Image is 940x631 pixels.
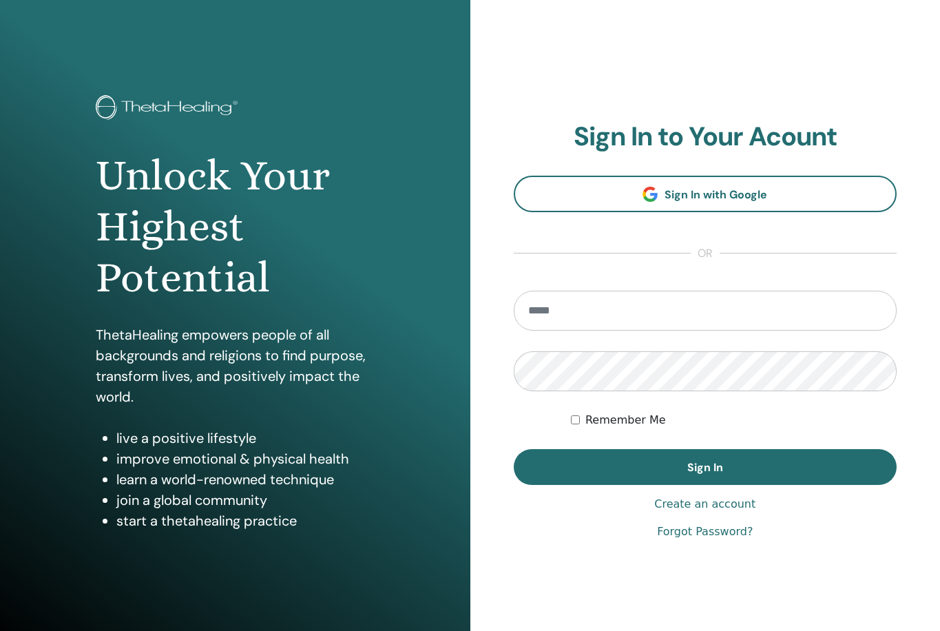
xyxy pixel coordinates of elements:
span: Sign In [687,460,723,475]
h1: Unlock Your Highest Potential [96,150,375,304]
span: Sign In with Google [665,187,767,202]
button: Sign In [514,449,897,485]
li: join a global community [116,490,375,510]
span: or [691,245,720,262]
h2: Sign In to Your Acount [514,121,897,153]
a: Forgot Password? [657,524,753,540]
li: start a thetahealing practice [116,510,375,531]
p: ThetaHealing empowers people of all backgrounds and religions to find purpose, transform lives, a... [96,324,375,407]
a: Sign In with Google [514,176,897,212]
label: Remember Me [585,412,666,428]
li: live a positive lifestyle [116,428,375,448]
li: improve emotional & physical health [116,448,375,469]
a: Create an account [654,496,755,513]
div: Keep me authenticated indefinitely or until I manually logout [571,412,897,428]
li: learn a world-renowned technique [116,469,375,490]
